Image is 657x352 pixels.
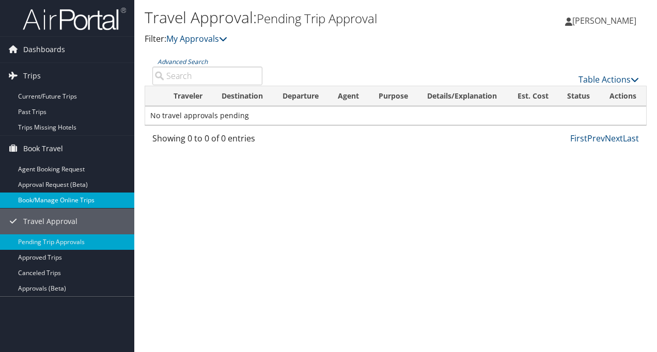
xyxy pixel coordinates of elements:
span: Dashboards [23,37,65,62]
a: First [570,133,587,144]
span: [PERSON_NAME] [572,15,636,26]
a: Last [623,133,639,144]
th: Status: activate to sort column ascending [558,86,600,106]
th: Departure: activate to sort column ascending [273,86,329,106]
input: Advanced Search [152,67,262,85]
a: [PERSON_NAME] [565,5,647,36]
span: Trips [23,63,41,89]
td: No travel approvals pending [145,106,646,125]
span: Travel Approval [23,209,77,234]
th: Details/Explanation [418,86,508,106]
span: Book Travel [23,136,63,162]
a: My Approvals [166,33,227,44]
th: Est. Cost: activate to sort column ascending [508,86,558,106]
th: Purpose [369,86,418,106]
h1: Travel Approval: [145,7,479,28]
th: Traveler: activate to sort column ascending [164,86,212,106]
th: Destination: activate to sort column ascending [212,86,273,106]
a: Prev [587,133,605,144]
a: Table Actions [578,74,639,85]
small: Pending Trip Approval [257,10,377,27]
th: Actions [600,86,646,106]
th: Agent [328,86,369,106]
p: Filter: [145,33,479,46]
a: Next [605,133,623,144]
img: airportal-logo.png [23,7,126,31]
a: Advanced Search [158,57,208,66]
div: Showing 0 to 0 of 0 entries [152,132,262,150]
